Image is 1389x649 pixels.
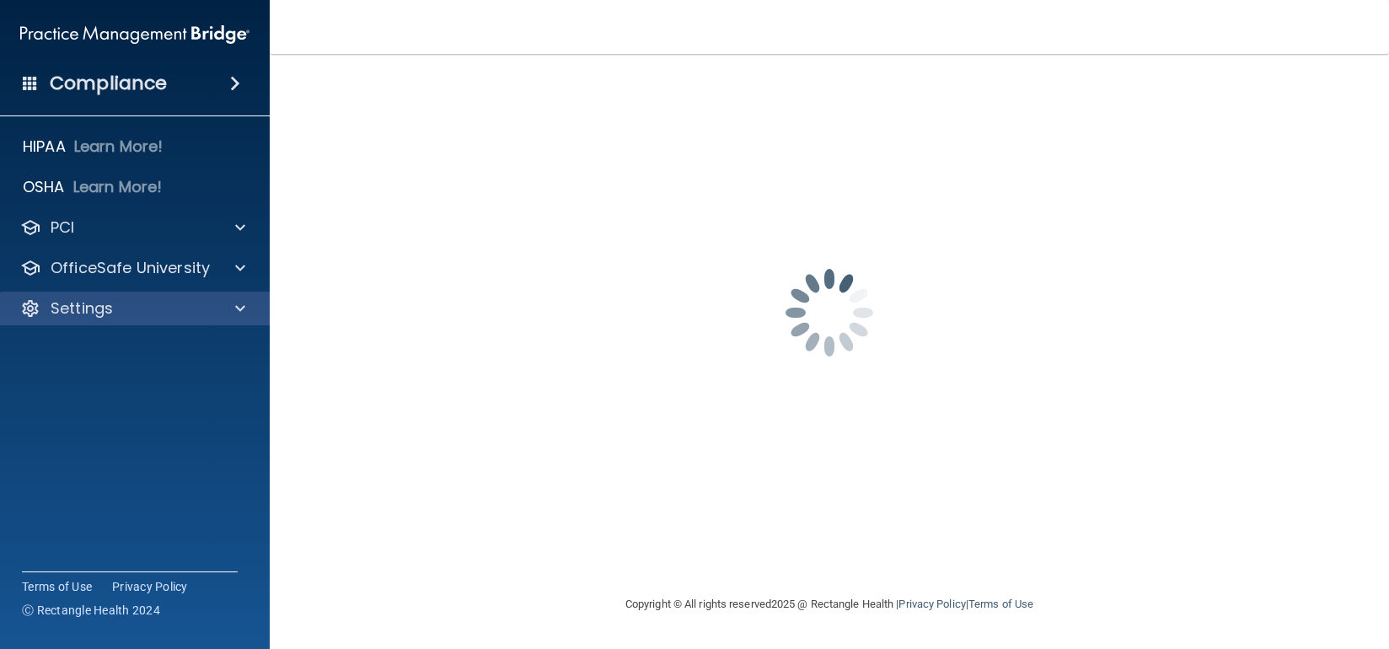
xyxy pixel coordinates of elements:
[20,217,245,238] a: PCI
[20,18,249,51] img: PMB logo
[23,177,65,197] p: OSHA
[50,72,167,95] h4: Compliance
[745,228,914,397] img: spinner.e123f6fc.gif
[968,598,1033,610] a: Terms of Use
[51,298,113,319] p: Settings
[22,578,92,595] a: Terms of Use
[51,258,210,278] p: OfficeSafe University
[74,137,164,157] p: Learn More!
[51,217,74,238] p: PCI
[522,577,1137,631] div: Copyright © All rights reserved 2025 @ Rectangle Health | |
[73,177,163,197] p: Learn More!
[1305,533,1369,597] iframe: Drift Widget Chat Controller
[22,602,160,619] span: Ⓒ Rectangle Health 2024
[898,598,965,610] a: Privacy Policy
[23,137,66,157] p: HIPAA
[20,258,245,278] a: OfficeSafe University
[20,298,245,319] a: Settings
[112,578,188,595] a: Privacy Policy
